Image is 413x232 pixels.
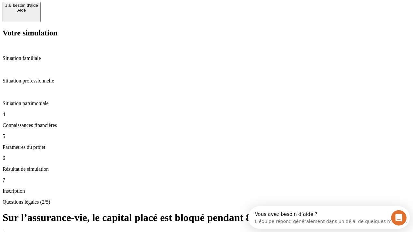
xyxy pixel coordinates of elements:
div: J’ai besoin d'aide [5,3,38,8]
p: Questions légales (2/5) [3,199,410,205]
div: Aide [5,8,38,13]
p: Inscription [3,188,410,194]
p: Résultat de simulation [3,166,410,172]
p: Paramètres du projet [3,144,410,150]
p: 6 [3,155,410,161]
h1: Sur l’assurance-vie, le capital placé est bloqué pendant 8 ans ? [3,212,410,224]
button: J’ai besoin d'aideAide [3,2,41,22]
p: 5 [3,133,410,139]
div: Ouvrir le Messenger Intercom [3,3,178,20]
iframe: Intercom live chat [391,210,407,226]
p: 7 [3,177,410,183]
iframe: Intercom live chat discovery launcher [248,206,410,229]
p: Situation professionnelle [3,78,410,84]
h2: Votre simulation [3,29,410,37]
p: Situation patrimoniale [3,101,410,106]
p: 4 [3,111,410,117]
p: Connaissances financières [3,122,410,128]
p: Situation familiale [3,55,410,61]
div: Vous avez besoin d’aide ? [7,5,159,11]
div: L’équipe répond généralement dans un délai de quelques minutes. [7,11,159,17]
